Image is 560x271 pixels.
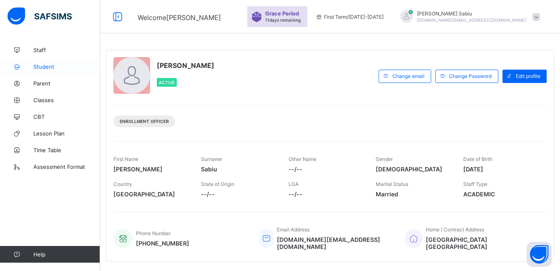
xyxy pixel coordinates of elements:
[289,156,316,162] span: Other Name
[138,13,221,22] span: Welcome [PERSON_NAME]
[449,73,492,79] span: Change Password
[376,191,451,198] span: Married
[289,191,364,198] span: --/--
[277,226,309,233] span: Email Address
[33,147,100,153] span: Time Table
[113,181,132,187] span: Country
[201,156,222,162] span: Surname
[33,80,100,87] span: Parent
[33,163,100,170] span: Assessment Format
[33,130,100,137] span: Lesson Plan
[136,230,171,236] span: Phone Number
[289,181,299,187] span: LGA
[33,97,100,103] span: Classes
[376,181,408,187] span: Marital Status
[157,61,214,70] span: [PERSON_NAME]
[463,181,487,187] span: Staff Type
[33,47,100,53] span: Staff
[201,191,276,198] span: --/--
[8,8,72,25] img: safsims
[316,14,384,20] span: session/term information
[33,113,100,120] span: CBT
[159,80,175,85] span: Active
[201,181,234,187] span: State of Origin
[392,73,424,79] span: Change email
[426,236,538,250] span: [GEOGRAPHIC_DATA] [GEOGRAPHIC_DATA]
[120,119,169,124] span: Enrollment Officer
[265,18,301,23] span: 11 days remaining
[417,10,526,17] span: [PERSON_NAME] Sabiu
[33,63,100,70] span: Student
[289,166,364,173] span: --/--
[527,242,552,267] button: Open asap
[251,12,262,22] img: sticker-purple.71386a28dfed39d6af7621340158ba97.svg
[417,18,526,23] span: [DOMAIN_NAME][EMAIL_ADDRESS][DOMAIN_NAME]
[516,73,540,79] span: Edit profile
[136,240,189,247] span: [PHONE_NUMBER]
[426,226,484,233] span: Home / Contract Address
[392,10,544,24] div: MohammedSabiu
[463,166,538,173] span: [DATE]
[33,251,100,258] span: Help
[463,156,492,162] span: Date of Birth
[277,236,392,250] span: [DOMAIN_NAME][EMAIL_ADDRESS][DOMAIN_NAME]
[113,191,188,198] span: [GEOGRAPHIC_DATA]
[265,10,299,17] span: Grace Period
[463,191,538,198] span: ACADEMIC
[113,166,188,173] span: [PERSON_NAME]
[376,166,451,173] span: [DEMOGRAPHIC_DATA]
[201,166,276,173] span: Sabiu
[376,156,393,162] span: Gender
[113,156,138,162] span: First Name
